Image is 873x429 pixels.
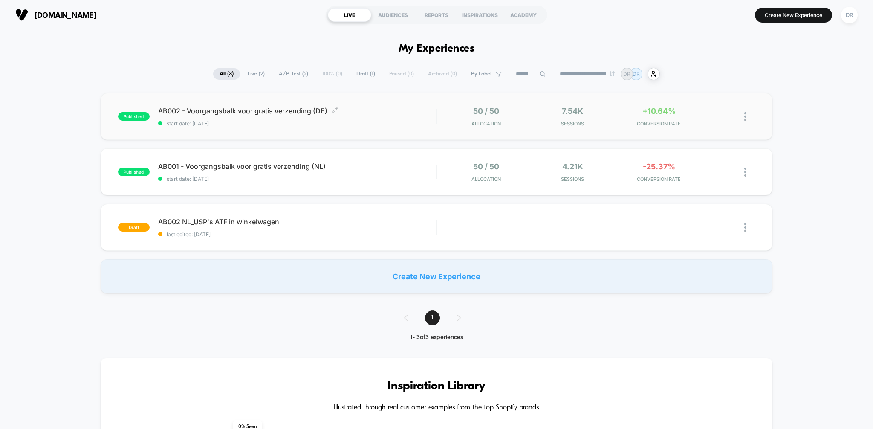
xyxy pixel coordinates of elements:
[126,380,747,393] h3: Inspiration Library
[623,71,630,77] p: DR
[350,68,382,80] span: Draft ( 1 )
[15,9,28,21] img: Visually logo
[213,68,240,80] span: All ( 3 )
[126,404,747,412] h4: Illustrated through real customer examples from the top Shopify brands
[642,107,676,116] span: +10.64%
[755,8,832,23] button: Create New Experience
[471,176,501,182] span: Allocation
[425,310,440,325] span: 1
[473,162,499,171] span: 50 / 50
[158,176,436,182] span: start date: [DATE]
[562,107,583,116] span: 7.54k
[618,176,700,182] span: CONVERSION RATE
[399,43,475,55] h1: My Experiences
[618,121,700,127] span: CONVERSION RATE
[744,223,746,232] img: close
[158,120,436,127] span: start date: [DATE]
[471,71,491,77] span: By Label
[13,8,99,22] button: [DOMAIN_NAME]
[158,217,436,226] span: AB002 NL_USP's ATF in winkelwagen
[396,334,478,341] div: 1 - 3 of 3 experiences
[101,259,773,293] div: Create New Experience
[118,168,150,176] span: published
[158,162,436,171] span: AB001 - Voorgangsbalk voor gratis verzending (NL)
[610,71,615,76] img: end
[158,107,436,115] span: AB002 - Voorgangsbalk voor gratis verzending (DE)
[562,162,583,171] span: 4.21k
[118,112,150,121] span: published
[241,68,271,80] span: Live ( 2 )
[744,168,746,177] img: close
[473,107,499,116] span: 50 / 50
[458,8,502,22] div: INSPIRATIONS
[272,68,315,80] span: A/B Test ( 2 )
[838,6,860,24] button: DR
[471,121,501,127] span: Allocation
[502,8,545,22] div: ACADEMY
[532,121,614,127] span: Sessions
[532,176,614,182] span: Sessions
[841,7,858,23] div: DR
[643,162,675,171] span: -25.37%
[415,8,458,22] div: REPORTS
[328,8,371,22] div: LIVE
[35,11,96,20] span: [DOMAIN_NAME]
[118,223,150,232] span: draft
[633,71,640,77] p: DR
[158,231,436,238] span: last edited: [DATE]
[744,112,746,121] img: close
[371,8,415,22] div: AUDIENCES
